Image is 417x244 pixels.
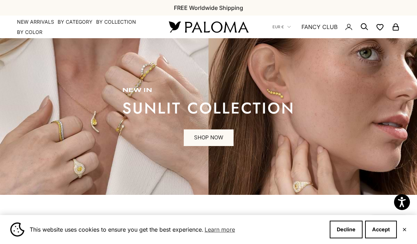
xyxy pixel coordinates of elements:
span: This website uses cookies to ensure you get the best experience. [30,224,324,235]
button: EUR € [272,24,291,30]
a: NEW ARRIVALS [17,18,54,25]
summary: By Collection [96,18,136,25]
summary: By Color [17,29,42,36]
button: Close [402,227,407,232]
button: Accept [365,221,397,238]
img: Cookie banner [10,222,24,237]
nav: Secondary navigation [272,16,400,38]
a: SHOP NOW [184,129,234,146]
p: new in [122,87,295,94]
nav: Primary navigation [17,18,152,36]
a: Learn more [204,224,236,235]
p: FREE Worldwide Shipping [174,3,243,12]
p: sunlit collection [122,101,295,115]
summary: By Category [58,18,93,25]
span: EUR € [272,24,284,30]
a: FANCY CLUB [301,22,337,31]
button: Decline [330,221,363,238]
